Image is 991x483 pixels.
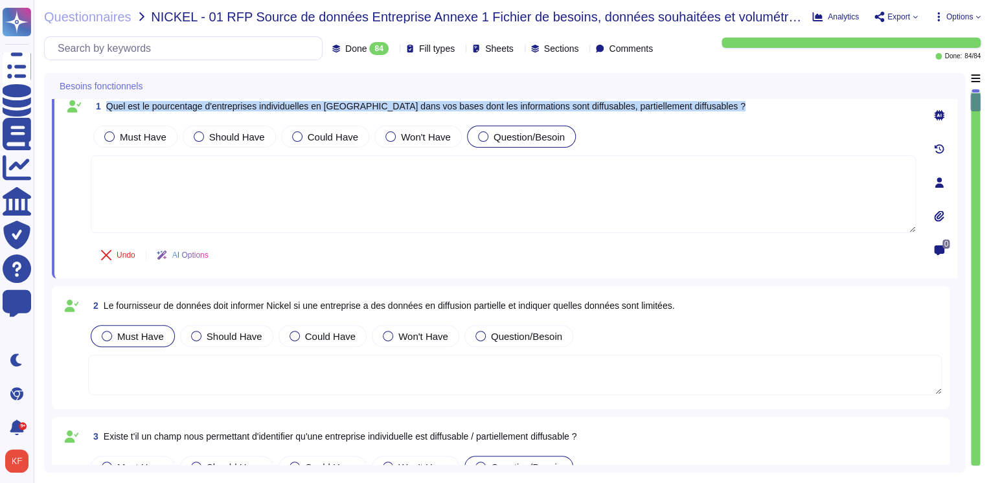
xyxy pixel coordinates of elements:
span: Should Have [209,131,265,142]
span: Could Have [305,462,356,473]
span: Besoins fonctionnels [60,82,142,91]
span: Fill types [419,44,455,53]
span: 84 / 84 [964,53,981,60]
span: 3 [88,432,98,441]
span: 2 [88,301,98,310]
span: Must Have [117,331,164,342]
span: 0 [942,240,950,249]
div: 9+ [19,422,27,430]
span: Export [887,13,910,21]
span: Won't Have [401,131,451,142]
span: Must Have [120,131,166,142]
input: Search by keywords [51,37,322,60]
span: Should Have [207,462,262,473]
span: Question/Besoin [491,462,562,473]
span: Question/Besoin [494,131,565,142]
img: user [5,449,28,473]
span: Must Have [117,462,164,473]
div: 84 [369,42,388,55]
button: Analytics [812,12,859,22]
span: Could Have [305,331,356,342]
span: Sections [544,44,579,53]
span: Won't Have [398,331,448,342]
span: NICKEL - 01 RFP Source de données Entreprise Annexe 1 Fichier de besoins, données souhaitées et v... [151,10,802,23]
span: Le fournisseur de données doit informer Nickel si une entreprise a des données en diffusion parti... [104,300,675,311]
span: Comments [609,44,653,53]
span: Undo [117,251,135,259]
span: Existe t'il un champ nous permettant d'identifier qu'une entreprise individuelle est diffusable /... [104,431,577,442]
span: Quel est le pourcentage d'entreprises individuelles en [GEOGRAPHIC_DATA] dans vos bases dont les ... [106,101,746,111]
span: Done [345,44,367,53]
span: Options [946,13,973,21]
span: AI Options [172,251,209,259]
button: user [3,447,38,475]
span: Could Have [308,131,358,142]
span: Analytics [828,13,859,21]
span: Won't Have [398,462,448,473]
span: Questionnaires [44,10,131,23]
span: Sheets [485,44,514,53]
span: Question/Besoin [491,331,562,342]
span: Done: [944,53,962,60]
span: Should Have [207,331,262,342]
span: 1 [91,102,101,111]
button: Undo [91,242,146,268]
